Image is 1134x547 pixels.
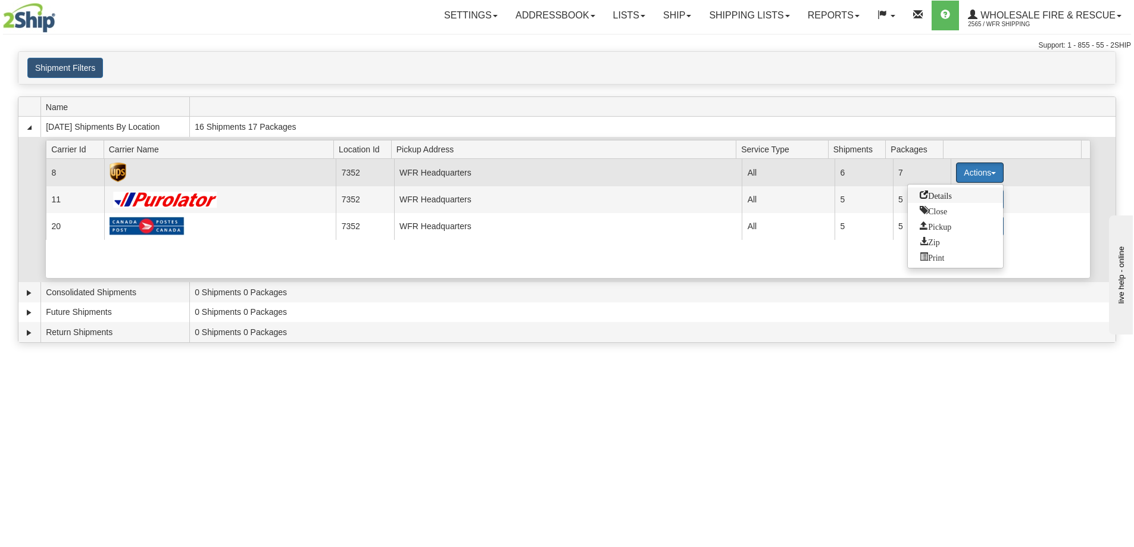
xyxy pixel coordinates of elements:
[833,140,886,158] span: Shipments
[189,322,1116,342] td: 0 Shipments 0 Packages
[977,10,1116,20] span: WHOLESALE FIRE & RESCUE
[40,322,189,342] td: Return Shipments
[893,213,951,240] td: 5
[893,186,951,213] td: 5
[46,98,189,116] span: Name
[920,252,944,261] span: Print
[908,203,1003,218] a: Close this group
[920,221,951,230] span: Pickup
[835,213,892,240] td: 5
[700,1,798,30] a: Shipping lists
[741,140,828,158] span: Service Type
[110,162,126,182] img: UPS
[799,1,869,30] a: Reports
[40,282,189,302] td: Consolidated Shipments
[908,249,1003,265] a: Print or Download All Shipping Documents in one file
[920,190,952,199] span: Details
[110,192,222,208] img: Purolator
[968,18,1057,30] span: 2565 / WFR Shipping
[394,213,742,240] td: WFR Headquarters
[835,186,892,213] td: 5
[742,186,835,213] td: All
[40,302,189,323] td: Future Shipments
[654,1,700,30] a: Ship
[396,140,736,158] span: Pickup Address
[189,302,1116,323] td: 0 Shipments 0 Packages
[336,213,393,240] td: 7352
[908,187,1003,203] a: Go to Details view
[336,159,393,186] td: 7352
[3,3,55,33] img: logo2565.jpg
[51,140,104,158] span: Carrier Id
[908,234,1003,249] a: Zip and Download All Shipping Documents
[891,140,943,158] span: Packages
[394,186,742,213] td: WFR Headquarters
[435,1,507,30] a: Settings
[23,287,35,299] a: Expand
[189,282,1116,302] td: 0 Shipments 0 Packages
[23,327,35,339] a: Expand
[189,117,1116,137] td: 16 Shipments 17 Packages
[46,186,104,213] td: 11
[23,121,35,133] a: Collapse
[9,10,110,19] div: live help - online
[742,159,835,186] td: All
[1107,212,1133,334] iframe: chat widget
[109,140,334,158] span: Carrier Name
[507,1,604,30] a: Addressbook
[46,213,104,240] td: 20
[23,307,35,318] a: Expand
[339,140,391,158] span: Location Id
[40,117,189,137] td: [DATE] Shipments By Location
[920,206,947,214] span: Close
[920,237,939,245] span: Zip
[956,162,1004,183] button: Actions
[742,213,835,240] td: All
[394,159,742,186] td: WFR Headquarters
[604,1,654,30] a: Lists
[908,218,1003,234] a: Request a carrier pickup
[959,1,1130,30] a: WHOLESALE FIRE & RESCUE 2565 / WFR Shipping
[27,58,103,78] button: Shipment Filters
[336,186,393,213] td: 7352
[893,159,951,186] td: 7
[110,217,185,236] img: Canada Post
[3,40,1131,51] div: Support: 1 - 855 - 55 - 2SHIP
[835,159,892,186] td: 6
[46,159,104,186] td: 8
